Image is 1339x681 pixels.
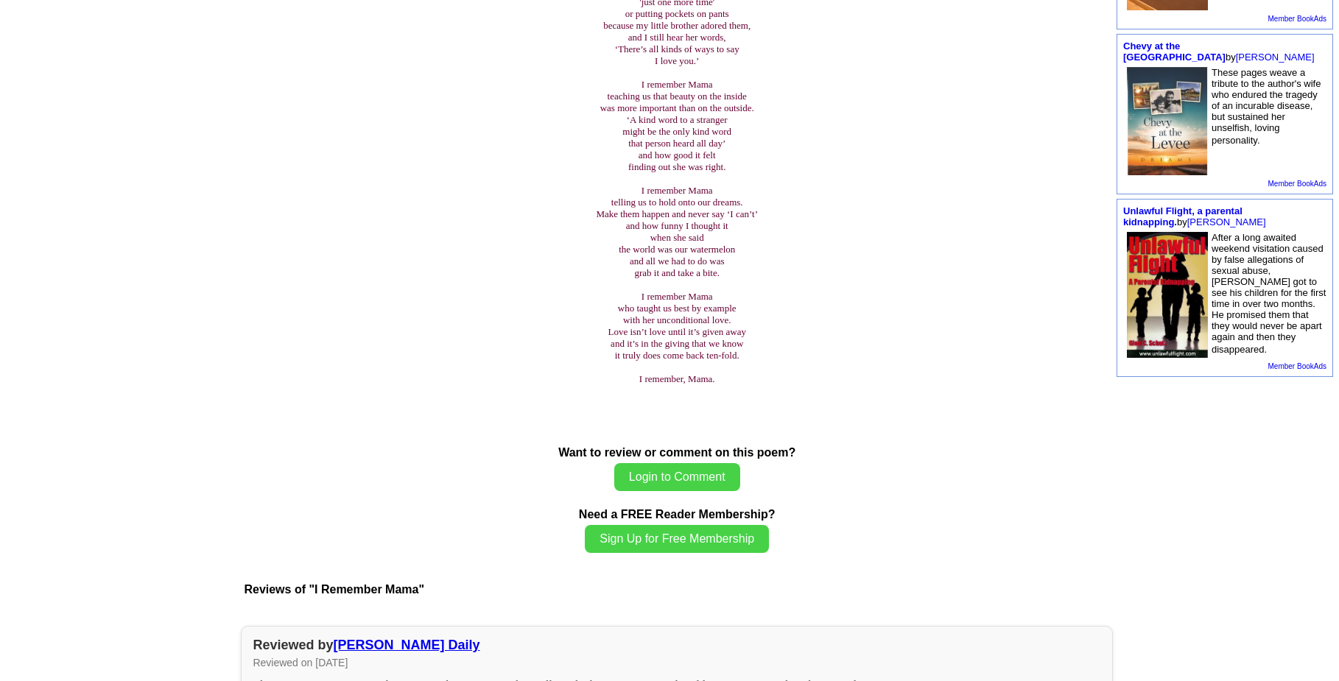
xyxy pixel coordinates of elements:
[1123,40,1226,63] a: Chevy at the [GEOGRAPHIC_DATA]
[1123,205,1243,227] a: Unlawful Flight, a parental kidnapping.
[1212,67,1321,146] font: These pages weave a tribute to the author's wife who endured the tragedy of an incurable disease,...
[614,470,740,483] a: Login to Comment
[1236,52,1315,63] a: [PERSON_NAME]
[579,508,776,521] b: Need a FREE Reader Membership?
[1268,15,1326,23] a: Member BookAds
[1268,180,1326,188] a: Member BookAds
[253,638,1101,653] div: Reviewed by
[558,446,795,459] b: Want to review or comment on this poem?
[585,532,769,545] a: Sign Up for Free Membership
[1127,232,1208,358] img: 20590.jpg
[1123,205,1266,227] font: by
[253,657,1101,668] div: Reviewed on [DATE]
[244,583,424,596] font: Reviews of "I Remember Mama"
[1127,67,1208,175] img: 77423.jpg
[585,525,769,553] button: Sign Up for Free Membership
[1212,232,1326,355] font: After a long awaited weekend visitation caused by false allegations of sexual abuse, [PERSON_NAME...
[333,638,479,652] a: [PERSON_NAME] Daily
[1268,362,1326,370] a: Member BookAds
[614,463,740,491] button: Login to Comment
[1123,40,1315,63] font: by
[1187,216,1266,227] a: [PERSON_NAME]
